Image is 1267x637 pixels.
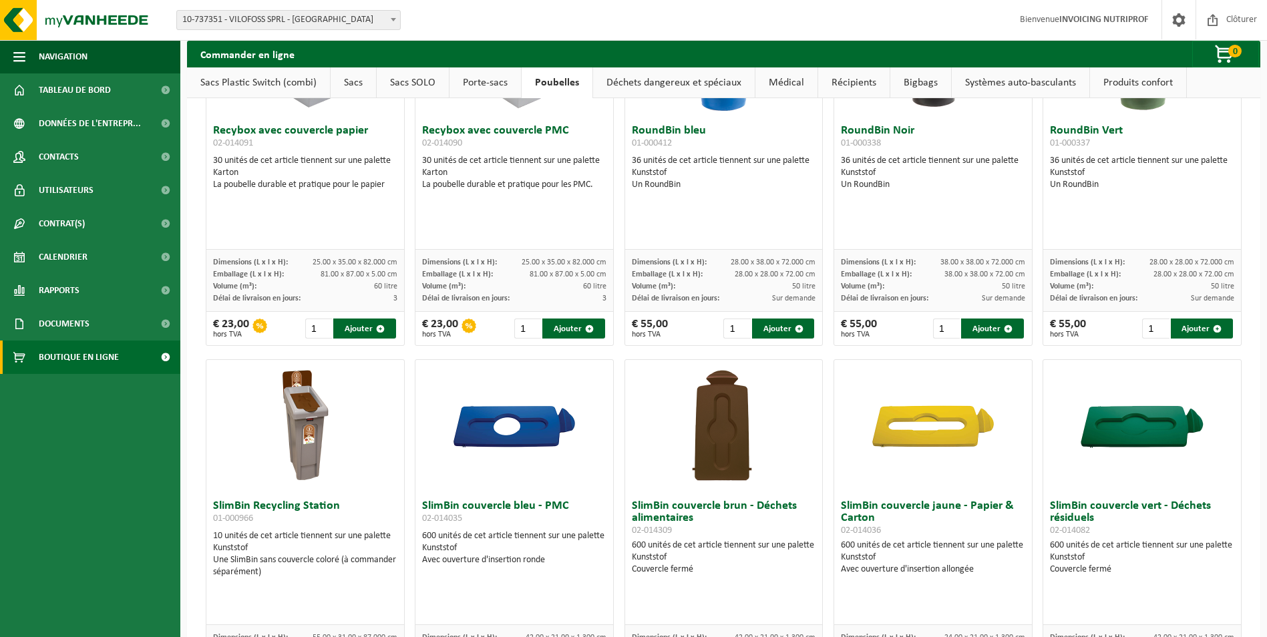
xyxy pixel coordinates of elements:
[632,258,707,266] span: Dimensions (L x l x H):
[593,67,755,98] a: Déchets dangereux et spéciaux
[422,513,462,523] span: 02-014035
[632,552,816,564] div: Kunststof
[772,294,816,302] span: Sur demande
[321,270,397,278] span: 81.00 x 87.00 x 5.00 cm
[514,318,541,339] input: 1
[213,513,253,523] span: 01-000966
[422,167,606,179] div: Karton
[632,167,816,179] div: Kunststof
[1211,282,1234,290] span: 50 litre
[632,540,816,576] div: 600 unités de cet article tiennent sur une palette
[632,155,816,191] div: 36 unités de cet article tiennent sur une palette
[1153,270,1234,278] span: 28.00 x 28.00 x 72.00 cm
[1142,318,1169,339] input: 1
[187,67,330,98] a: Sacs Plastic Switch (combi)
[602,294,606,302] span: 3
[422,554,606,566] div: Avec ouverture d'insertion ronde
[841,258,916,266] span: Dimensions (L x l x H):
[632,331,668,339] span: hors TVA
[792,282,816,290] span: 50 litre
[952,67,1089,98] a: Systèmes auto-basculants
[1050,564,1234,576] div: Couvercle fermé
[841,270,912,278] span: Emballage (L x l x H):
[841,564,1025,576] div: Avec ouverture d'insertion allongée
[213,500,397,527] h3: SlimBin Recycling Station
[422,125,606,152] h3: Recybox avec couvercle PMC
[522,67,592,98] a: Poubelles
[1050,540,1234,576] div: 600 unités de cet article tiennent sur une palette
[39,341,119,374] span: Boutique en ligne
[213,179,397,191] div: La poubelle durable et pratique pour le papier
[632,525,672,536] span: 02-014309
[1050,138,1090,148] span: 01-000337
[1149,258,1234,266] span: 28.00 x 28.00 x 72.000 cm
[1171,318,1233,339] button: Ajouter
[723,318,750,339] input: 1
[841,167,1025,179] div: Kunststof
[755,67,818,98] a: Médical
[1050,282,1093,290] span: Volume (m³):
[213,155,397,191] div: 30 unités de cet article tiennent sur une palette
[940,258,1025,266] span: 38.00 x 38.00 x 72.000 cm
[1228,45,1242,57] span: 0
[213,258,288,266] span: Dimensions (L x l x H):
[657,360,790,493] img: 02-014309
[422,282,466,290] span: Volume (m³):
[841,138,881,148] span: 01-000338
[422,138,462,148] span: 02-014090
[422,294,510,302] span: Délai de livraison en jours:
[39,307,89,341] span: Documents
[213,530,397,578] div: 10 unités de cet article tiennent sur une palette
[39,107,141,140] span: Données de l'entrepr...
[1050,258,1125,266] span: Dimensions (L x l x H):
[449,67,521,98] a: Porte-sacs
[39,274,79,307] span: Rapports
[982,294,1025,302] span: Sur demande
[632,294,719,302] span: Délai de livraison en jours:
[818,67,890,98] a: Récipients
[841,500,1025,536] h3: SlimBin couvercle jaune - Papier & Carton
[1090,67,1186,98] a: Produits confort
[522,258,606,266] span: 25.00 x 35.00 x 82.000 cm
[841,318,877,339] div: € 55,00
[933,318,960,339] input: 1
[1050,179,1234,191] div: Un RoundBin
[632,564,816,576] div: Couvercle fermé
[422,500,606,527] h3: SlimBin couvercle bleu - PMC
[39,40,87,73] span: Navigation
[1002,282,1025,290] span: 50 litre
[841,155,1025,191] div: 36 unités de cet article tiennent sur une palette
[866,360,1000,493] img: 02-014036
[393,294,397,302] span: 3
[422,179,606,191] div: La poubelle durable et pratique pour les PMC.
[735,270,816,278] span: 28.00 x 28.00 x 72.00 cm
[39,240,87,274] span: Calendrier
[530,270,606,278] span: 81.00 x 87.00 x 5.00 cm
[632,270,703,278] span: Emballage (L x l x H):
[1059,15,1148,25] strong: INVOICING NUTRIPROF
[447,360,581,493] img: 02-014035
[39,73,111,107] span: Tableau de bord
[841,331,877,339] span: hors TVA
[1050,294,1137,302] span: Délai de livraison en jours:
[632,500,816,536] h3: SlimBin couvercle brun - Déchets alimentaires
[213,318,249,339] div: € 23,00
[1192,41,1259,67] button: 0
[841,540,1025,576] div: 600 unités de cet article tiennent sur une palette
[1050,552,1234,564] div: Kunststof
[632,125,816,152] h3: RoundBin bleu
[422,270,493,278] span: Emballage (L x l x H):
[422,331,458,339] span: hors TVA
[632,138,672,148] span: 01-000412
[377,67,449,98] a: Sacs SOLO
[841,125,1025,152] h3: RoundBin Noir
[39,174,94,207] span: Utilisateurs
[422,258,497,266] span: Dimensions (L x l x H):
[752,318,814,339] button: Ajouter
[213,294,301,302] span: Délai de livraison en jours:
[841,552,1025,564] div: Kunststof
[890,67,951,98] a: Bigbags
[841,179,1025,191] div: Un RoundBin
[1050,125,1234,152] h3: RoundBin Vert
[1050,525,1090,536] span: 02-014082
